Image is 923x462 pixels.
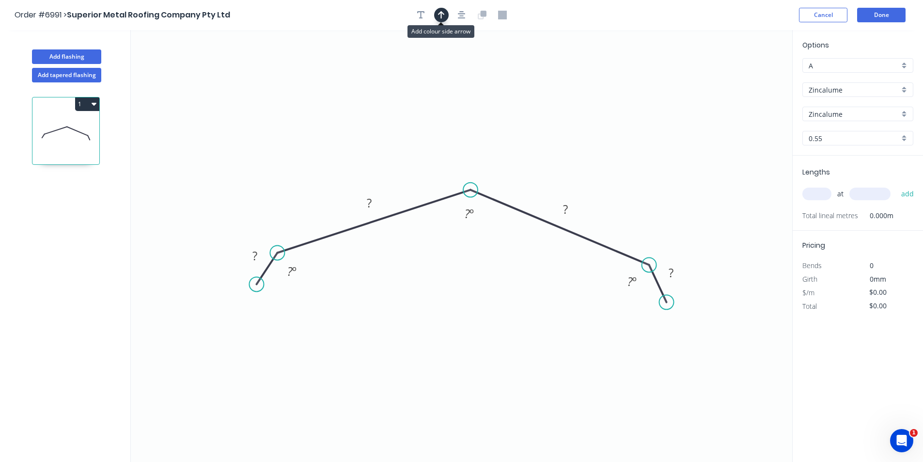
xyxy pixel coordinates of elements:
tspan: ? [287,263,293,279]
input: Price level [809,61,899,71]
span: Order #6991 > [15,9,67,20]
tspan: º [632,273,637,289]
tspan: º [469,206,474,222]
input: Colour [809,109,899,119]
span: Pricing [802,240,825,250]
span: 0 [870,261,874,270]
button: add [896,186,919,202]
tspan: ? [252,248,257,264]
span: Total lineal metres [802,209,858,223]
button: Cancel [799,8,847,22]
span: Girth [802,274,817,284]
span: Options [802,40,829,50]
svg: 0 [131,30,792,462]
input: Thickness [809,133,899,143]
iframe: Intercom live chat [890,429,913,452]
span: Bends [802,261,822,270]
span: 0mm [870,274,886,284]
tspan: º [292,263,297,279]
span: Lengths [802,167,830,177]
tspan: ? [465,206,470,222]
button: Add tapered flashing [32,68,101,82]
button: Done [857,8,906,22]
span: at [837,187,844,201]
tspan: ? [367,195,372,211]
span: Total [802,302,817,311]
tspan: ? [563,201,568,217]
tspan: ? [627,273,633,289]
button: 1 [75,97,99,111]
button: Add flashing [32,49,101,64]
div: Add colour side arrow [407,25,474,38]
span: Superior Metal Roofing Company Pty Ltd [67,9,230,20]
span: 1 [910,429,918,437]
span: $/m [802,288,814,297]
span: 0.000m [858,209,893,223]
input: Material [809,85,899,95]
tspan: ? [669,265,673,281]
